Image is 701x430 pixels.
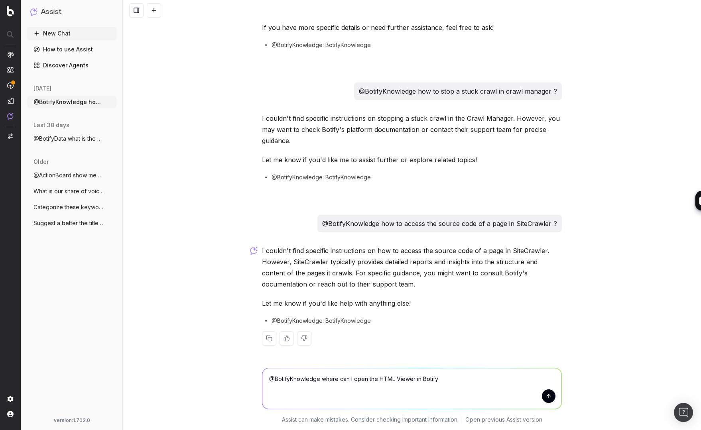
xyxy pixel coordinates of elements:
span: last 30 days [33,121,69,129]
a: How to use Assist [27,43,116,56]
p: I couldn't find specific instructions on stopping a stuck crawl in the Crawl Manager. However, yo... [262,113,562,146]
img: My account [7,411,14,417]
p: If you have more specific details or need further assistance, feel free to ask! [262,22,562,33]
button: New Chat [27,27,116,40]
button: @BotifyData what is the date of my lates [27,132,116,145]
img: Botify logo [7,6,14,16]
img: Activation [7,82,14,89]
a: Discover Agents [27,59,116,72]
img: Analytics [7,51,14,58]
button: What is our share of voice for 'technica [27,185,116,198]
span: [DATE] [33,84,51,92]
span: @ActionBoard show me the action items an [33,171,104,179]
p: @BotifyKnowledge how to stop a stuck crawl in crawl manager ? [359,86,557,97]
p: Let me know if you'd like help with anything else! [262,298,562,309]
img: Intelligence [7,67,14,73]
div: Open Intercom Messenger [674,403,693,422]
textarea: @BotifyKnowledge where can I open the HTML Viewer in Botify [262,368,561,409]
span: @BotifyKnowledge: BotifyKnowledge [272,173,371,181]
span: @BotifyKnowledge: BotifyKnowledge [272,317,371,325]
span: @BotifyKnowledge: BotifyKnowledge [272,41,371,49]
button: Suggest a better the title and descripti [27,217,116,230]
p: @BotifyKnowledge how to access the source code of a page in SiteCrawler ? [322,218,557,229]
span: older [33,158,49,166]
button: Assist [30,6,113,18]
button: Categorize these keywords for my content [27,201,116,214]
span: What is our share of voice for 'technica [33,187,104,195]
span: @BotifyKnowledge how to configure RealKe [33,98,104,106]
p: I couldn't find specific instructions on how to access the source code of a page in SiteCrawler. ... [262,245,562,290]
a: Open previous Assist version [465,416,542,424]
img: Assist [7,113,14,120]
img: Setting [7,396,14,402]
p: Assist can make mistakes. Consider checking important information. [282,416,459,424]
img: Assist [30,8,37,16]
span: @BotifyData what is the date of my lates [33,135,104,143]
img: Switch project [8,134,13,139]
h1: Assist [41,6,61,18]
img: Botify assist logo [250,247,258,255]
span: Suggest a better the title and descripti [33,219,104,227]
span: Categorize these keywords for my content [33,203,104,211]
button: @ActionBoard show me the action items an [27,169,116,182]
img: Studio [7,98,14,104]
button: @BotifyKnowledge how to configure RealKe [27,96,116,108]
p: Let me know if you'd like me to assist further or explore related topics! [262,154,562,165]
div: version: 1.702.0 [30,417,113,424]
